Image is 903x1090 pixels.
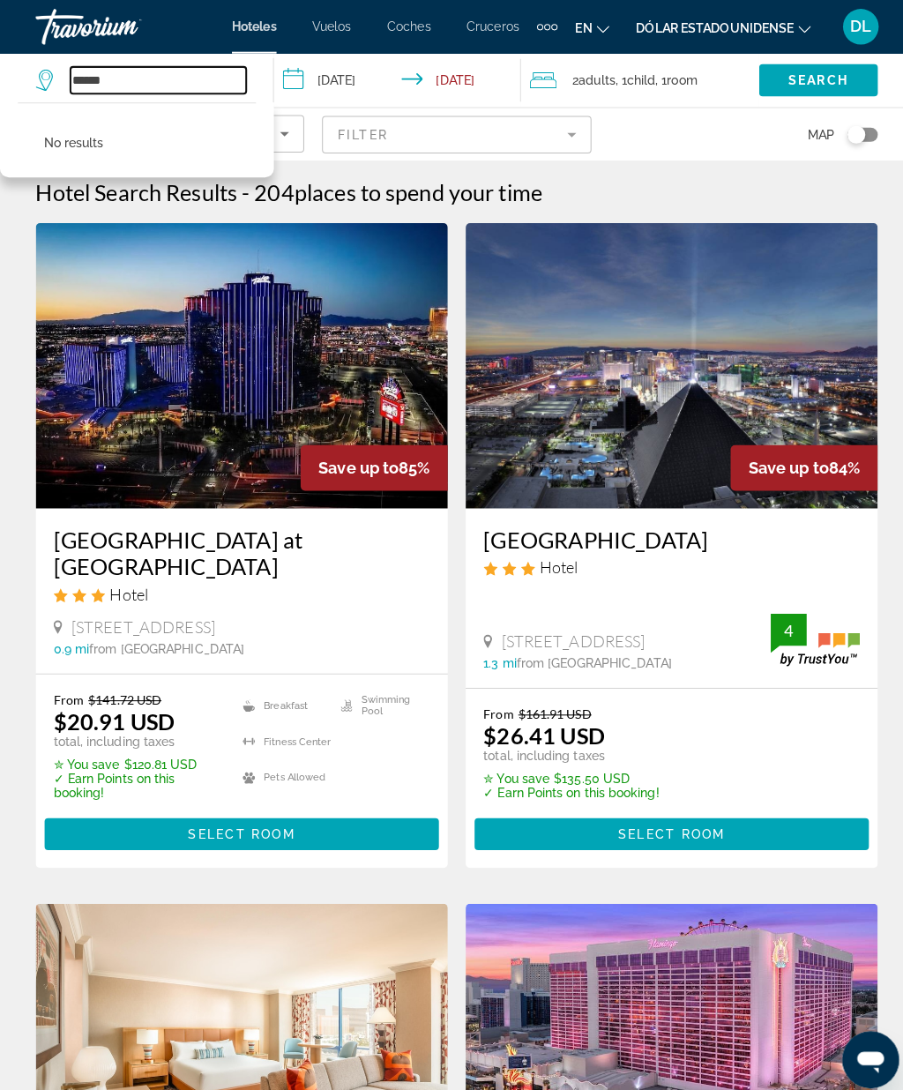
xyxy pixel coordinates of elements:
font: DL [840,17,862,35]
span: Map [798,121,825,146]
span: , 1 [608,67,648,92]
a: Cruceros [461,19,513,34]
h1: Hotel Search Results [35,176,235,203]
span: 1.3 mi [478,648,511,662]
span: Search [779,72,839,86]
span: ✮ You save [53,749,118,763]
p: ✓ Earn Points on this booking! [53,763,218,791]
a: Vuelos [309,19,347,34]
span: Adults [572,72,608,86]
span: from [GEOGRAPHIC_DATA] [88,634,242,648]
span: Select Room [611,817,717,832]
h2: 204 [251,176,536,203]
span: From [478,698,508,713]
li: Swimming Pool [328,684,425,711]
span: Select Room [186,817,292,832]
li: Fitness Center [231,720,328,746]
li: Breakfast [231,684,328,711]
p: ✓ Earn Points on this booking! [478,777,652,791]
mat-select: Sort by [50,122,286,143]
ins: $20.91 USD [53,699,173,726]
a: Coches [383,19,426,34]
span: Room [660,72,690,86]
a: [GEOGRAPHIC_DATA] at [GEOGRAPHIC_DATA] [53,520,425,573]
p: total, including taxes [53,726,218,740]
button: Cambiar moneda [629,15,802,41]
button: Toggle map [825,125,868,141]
span: from [GEOGRAPHIC_DATA] [511,648,664,662]
button: Elementos de navegación adicionales [531,12,551,41]
button: Cambiar idioma [569,15,602,41]
div: 3 star Hotel [53,578,425,597]
a: Select Room [469,812,859,832]
img: Hotel image [35,220,443,503]
p: total, including taxes [478,740,652,754]
a: Travorium [35,4,212,49]
span: Child [620,72,648,86]
span: Hotel [108,578,146,597]
a: Hoteles [229,19,273,34]
span: Save up to [740,453,819,472]
span: [STREET_ADDRESS] [71,610,213,630]
button: Select Room [44,809,434,840]
del: $161.91 USD [512,698,585,713]
span: - [239,176,247,203]
button: Search [750,63,868,95]
span: ✮ You save [478,763,543,777]
font: en [569,21,586,35]
a: [GEOGRAPHIC_DATA] [478,520,850,547]
p: $135.50 USD [478,763,652,777]
div: 4 [762,613,797,634]
button: Check-in date: Nov 24, 2025 Check-out date: Nov 27, 2025 [271,53,515,106]
button: Filter [318,114,584,153]
div: 85% [297,440,443,485]
a: Select Room [44,812,434,832]
div: 84% [722,440,868,485]
button: Menú de usuario [828,8,874,45]
p: No results [43,129,102,153]
span: places to spend your time [291,176,536,203]
img: Hotel image [460,220,868,503]
p: $120.81 USD [53,749,218,763]
del: $141.72 USD [87,684,160,699]
span: Save up to [315,453,394,472]
font: Dólar estadounidense [629,21,785,35]
span: From [53,684,83,699]
button: Select Room [469,809,859,840]
span: 2 [566,67,608,92]
span: 0.9 mi [53,634,88,648]
span: [STREET_ADDRESS] [496,624,638,644]
img: trustyou-badge.svg [762,607,850,659]
li: Pets Allowed [231,756,328,782]
div: 3 star Hotel [478,551,850,571]
iframe: Botón para iniciar la ventana de mensajería [832,1019,889,1076]
button: Travelers: 2 adults, 1 child [515,53,750,106]
span: , 1 [648,67,690,92]
ins: $26.41 USD [478,713,598,740]
span: Hotel [534,551,571,571]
